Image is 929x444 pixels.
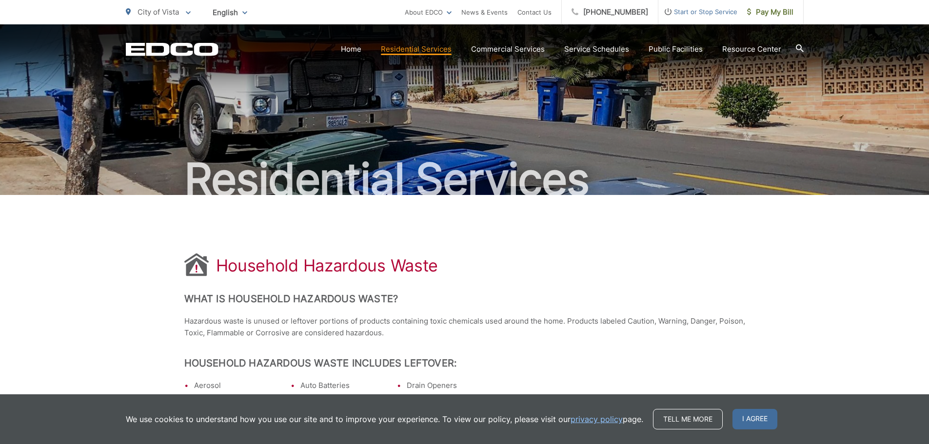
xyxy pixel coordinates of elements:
[184,293,745,305] h2: What is Household Hazardous Waste?
[138,7,179,17] span: City of Vista
[405,6,452,18] a: About EDCO
[126,413,643,425] p: We use cookies to understand how you use our site and to improve your experience. To view our pol...
[184,357,745,369] h2: Household Hazardous Waste Includes Leftover:
[184,315,745,339] p: Hazardous waste is unused or leftover portions of products containing toxic chemicals used around...
[300,380,382,391] li: Auto Batteries
[517,6,552,18] a: Contact Us
[461,6,508,18] a: News & Events
[381,43,452,55] a: Residential Services
[194,380,276,391] li: Aerosol
[341,43,361,55] a: Home
[564,43,629,55] a: Service Schedules
[732,409,777,429] span: I agree
[747,6,793,18] span: Pay My Bill
[407,380,489,391] li: Drain Openers
[649,43,703,55] a: Public Facilities
[471,43,545,55] a: Commercial Services
[126,155,804,204] h2: Residential Services
[653,409,723,429] a: Tell me more
[571,413,623,425] a: privacy policy
[126,42,218,56] a: EDCD logo. Return to the homepage.
[216,256,438,275] h1: Household Hazardous Waste
[205,4,255,21] span: English
[722,43,781,55] a: Resource Center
